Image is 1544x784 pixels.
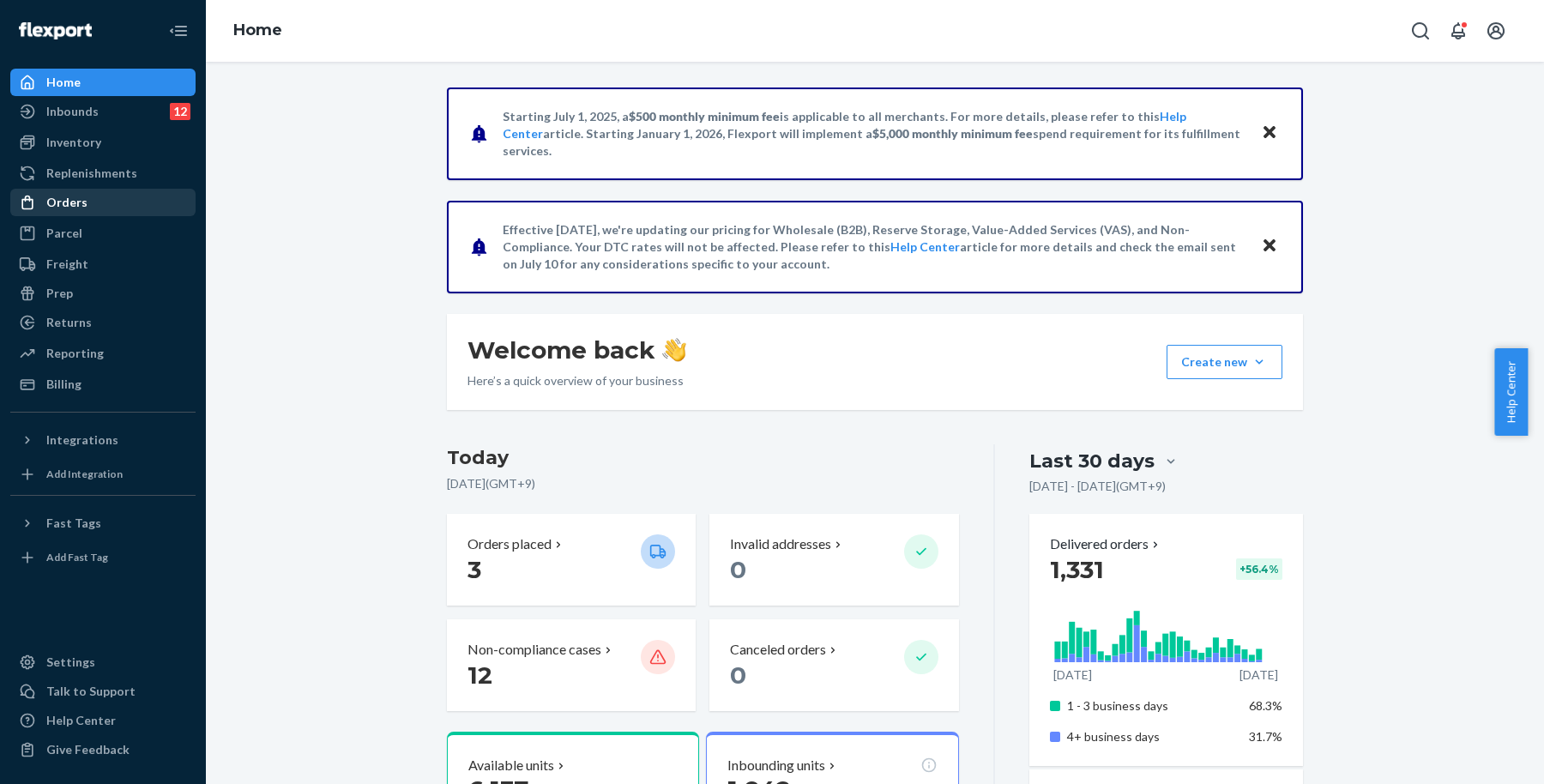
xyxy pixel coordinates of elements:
a: Help Center [10,707,196,734]
a: Settings [10,648,196,676]
p: 1 - 3 business days [1067,697,1236,715]
p: Inbounding units [727,756,825,775]
div: Parcel [46,225,82,242]
div: Freight [46,256,88,273]
button: Help Center [1494,348,1528,436]
a: Add Fast Tag [10,544,196,571]
div: Returns [46,314,92,331]
a: Inventory [10,129,196,156]
p: Non-compliance cases [467,640,601,660]
a: Home [233,21,282,39]
button: Open account menu [1479,14,1513,48]
a: Help Center [890,239,960,254]
div: Billing [46,376,81,393]
button: Canceled orders 0 [709,619,958,711]
a: Orders [10,189,196,216]
a: Parcel [10,220,196,247]
span: 0 [730,660,746,690]
span: $5,000 monthly minimum fee [872,126,1033,141]
span: $500 monthly minimum fee [629,109,780,124]
a: Talk to Support [10,678,196,705]
div: Inbounds [46,103,99,120]
div: Inventory [46,134,101,151]
button: Open Search Box [1403,14,1438,48]
div: Help Center [46,712,116,729]
button: Orders placed 3 [447,514,696,606]
span: 1,331 [1050,555,1104,584]
p: Available units [468,756,554,775]
div: Give Feedback [46,741,130,758]
a: Reporting [10,340,196,367]
a: Prep [10,280,196,307]
a: Inbounds12 [10,98,196,125]
p: Invalid addresses [730,534,831,554]
div: Reporting [46,345,104,362]
button: Close Navigation [161,14,196,48]
p: Effective [DATE], we're updating our pricing for Wholesale (B2B), Reserve Storage, Value-Added Se... [503,221,1245,273]
div: Integrations [46,431,118,449]
p: [DATE] ( GMT+9 ) [447,475,959,492]
span: 68.3% [1249,698,1282,713]
div: Add Fast Tag [46,550,108,564]
p: Canceled orders [730,640,826,660]
div: Fast Tags [46,515,101,532]
p: Starting July 1, 2025, a is applicable to all merchants. For more details, please refer to this a... [503,108,1245,160]
a: Returns [10,309,196,336]
a: Home [10,69,196,96]
a: Add Integration [10,461,196,488]
a: Replenishments [10,160,196,187]
p: Orders placed [467,534,552,554]
div: Talk to Support [46,683,136,700]
button: Integrations [10,426,196,454]
div: Orders [46,194,87,211]
h3: Today [447,444,959,472]
span: 31.7% [1249,729,1282,744]
h1: Welcome back [467,335,686,365]
button: Create new [1167,345,1282,379]
p: [DATE] [1239,666,1278,684]
div: 12 [170,103,190,120]
div: + 56.4 % [1236,558,1282,580]
img: Flexport logo [19,22,92,39]
button: Open notifications [1441,14,1475,48]
div: Replenishments [46,165,137,182]
div: Settings [46,654,95,671]
button: Delivered orders [1050,534,1162,554]
button: Fast Tags [10,510,196,537]
div: Home [46,74,81,91]
div: Prep [46,285,73,302]
ol: breadcrumbs [220,6,296,56]
div: Last 30 days [1029,448,1155,474]
span: 3 [467,555,481,584]
button: Close [1258,234,1281,259]
p: 4+ business days [1067,728,1236,745]
button: Give Feedback [10,736,196,763]
button: Invalid addresses 0 [709,514,958,606]
a: Billing [10,371,196,398]
p: [DATE] - [DATE] ( GMT+9 ) [1029,478,1166,495]
span: 12 [467,660,492,690]
div: Add Integration [46,467,123,481]
span: 0 [730,555,746,584]
img: hand-wave emoji [662,338,686,362]
a: Freight [10,250,196,278]
p: Here’s a quick overview of your business [467,372,686,389]
p: [DATE] [1053,666,1092,684]
button: Close [1258,121,1281,146]
button: Non-compliance cases 12 [447,619,696,711]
